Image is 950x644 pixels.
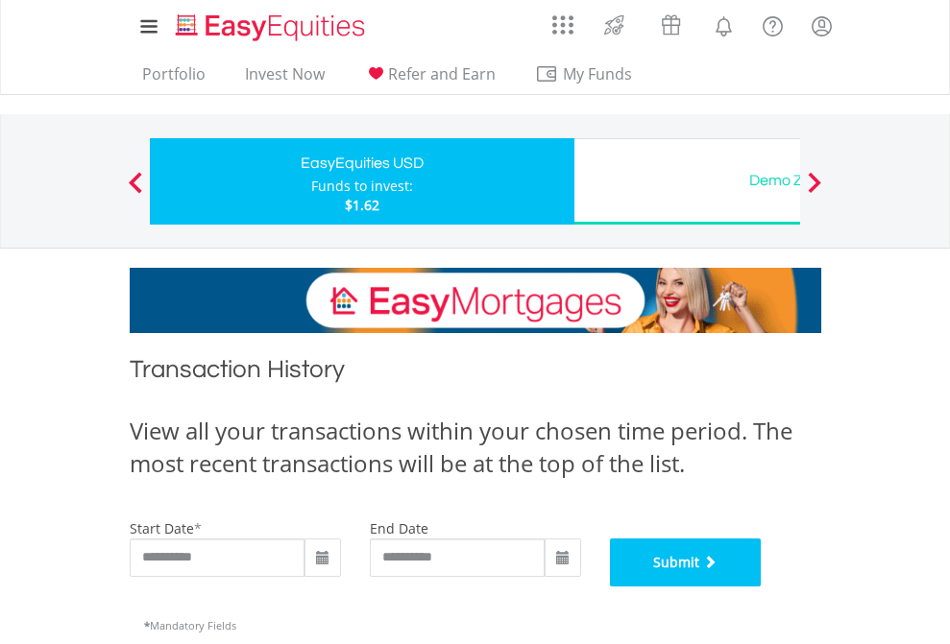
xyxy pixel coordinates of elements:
[237,64,332,94] a: Invest Now
[161,150,563,177] div: EasyEquities USD
[610,538,762,586] button: Submit
[552,14,573,36] img: grid-menu-icon.svg
[134,64,213,94] a: Portfolio
[388,63,496,84] span: Refer and Earn
[655,10,687,40] img: vouchers-v2.svg
[130,352,821,395] h1: Transaction History
[748,5,797,43] a: FAQ's and Support
[130,415,821,481] div: View all your transactions within your chosen time period. The most recent transactions will be a...
[172,12,373,43] img: EasyEquities_Logo.png
[370,519,428,537] label: end date
[130,268,821,333] img: EasyMortage Promotion Banner
[699,5,748,43] a: Notifications
[311,177,413,196] div: Funds to invest:
[797,5,846,47] a: My Profile
[168,5,373,43] a: Home page
[598,10,630,40] img: thrive-v2.svg
[540,5,586,36] a: AppsGrid
[345,196,379,214] span: $1.62
[116,181,155,201] button: Previous
[795,181,834,201] button: Next
[144,618,236,632] span: Mandatory Fields
[643,5,699,40] a: Vouchers
[356,64,503,94] a: Refer and Earn
[535,61,661,86] span: My Funds
[130,519,194,537] label: start date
